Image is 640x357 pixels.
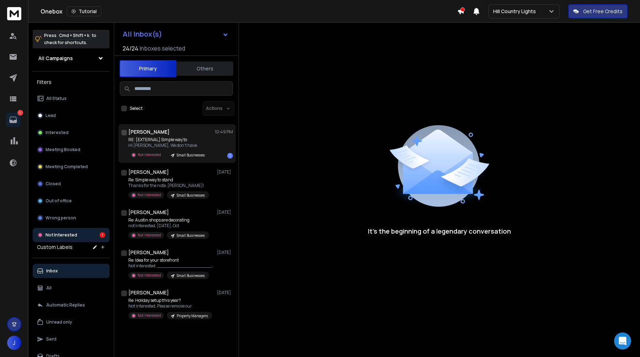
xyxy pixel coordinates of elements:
[368,226,511,236] p: It’s the beginning of a legendary conversation
[33,91,110,106] button: All Status
[583,8,623,15] p: Get Free Credits
[33,126,110,140] button: Interested
[33,177,110,191] button: Closed
[33,108,110,123] button: Lead
[138,233,161,238] p: Not Interested
[128,177,209,183] p: Re: Simple way to stand
[217,250,233,255] p: [DATE]
[493,8,539,15] p: Hill Country Lights
[33,160,110,174] button: Meeting Completed
[128,257,214,263] p: Re: Idea for your storefront
[138,313,161,318] p: Not Interested
[7,336,21,350] button: J
[44,32,96,46] p: Press to check for shortcuts.
[6,113,20,127] a: 1
[46,113,56,118] p: Lead
[177,233,205,238] p: Small Businesses
[128,263,214,269] p: Not interested. ________________________________ From: [PERSON_NAME]
[128,128,170,135] h1: [PERSON_NAME]
[614,332,631,350] div: Open Intercom Messenger
[128,289,169,296] h1: [PERSON_NAME]
[128,298,212,303] p: Re: Holiday setup this year?
[177,193,205,198] p: Small Businesses
[128,249,169,256] h1: [PERSON_NAME]
[58,31,90,39] span: Cmd + Shift + k
[46,96,66,101] p: All Status
[46,181,61,187] p: Closed
[138,273,161,278] p: Not Interested
[140,44,185,53] h3: Inboxes selected
[67,6,101,16] button: Tutorial
[38,55,73,62] h1: All Campaigns
[46,285,52,291] p: All
[128,169,169,176] h1: [PERSON_NAME]
[33,315,110,329] button: Unread only
[138,192,161,198] p: Not Interested
[46,232,77,238] p: Not Interested
[46,336,57,342] p: Sent
[568,4,628,18] button: Get Free Credits
[119,60,176,77] button: Primary
[33,143,110,157] button: Meeting Booked
[46,302,85,308] p: Automatic Replies
[128,223,209,229] p: not interested. [DATE], Oct
[17,110,23,116] p: 1
[33,228,110,242] button: Not Interested1
[46,130,69,135] p: Interested
[227,153,233,159] div: 1
[177,153,205,158] p: Small Businesses
[33,332,110,346] button: Sent
[33,211,110,225] button: Wrong person
[100,232,105,238] div: 1
[46,164,88,170] p: Meeting Completed
[176,61,233,76] button: Others
[33,281,110,295] button: All
[177,273,205,278] p: Small Businesses
[33,194,110,208] button: Out of office
[33,298,110,312] button: Automatic Replies
[46,215,76,221] p: Wrong person
[130,106,143,111] label: Select
[217,209,233,215] p: [DATE]
[128,217,209,223] p: Re: Austin shops are decorating
[123,44,138,53] span: 24 / 24
[138,152,161,158] p: Not Interested
[128,137,209,143] p: RE: [EXTERNAL] Simple way to
[123,31,162,38] h1: All Inbox(s)
[33,264,110,278] button: Inbox
[128,303,212,309] p: Not interested. Please remove our
[128,209,169,216] h1: [PERSON_NAME]
[117,27,234,41] button: All Inbox(s)
[177,313,208,319] p: Property Managers
[46,198,72,204] p: Out of office
[33,77,110,87] h3: Filters
[128,183,209,188] p: Thanks for the note, [PERSON_NAME]!
[33,51,110,65] button: All Campaigns
[46,319,72,325] p: Unread only
[37,244,73,251] h3: Custom Labels
[46,147,80,153] p: Meeting Booked
[46,268,58,274] p: Inbox
[41,6,457,16] div: Onebox
[217,290,233,295] p: [DATE]
[215,129,233,135] p: 10:49 PM
[128,143,209,148] p: Hi [PERSON_NAME], We don't have
[217,169,233,175] p: [DATE]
